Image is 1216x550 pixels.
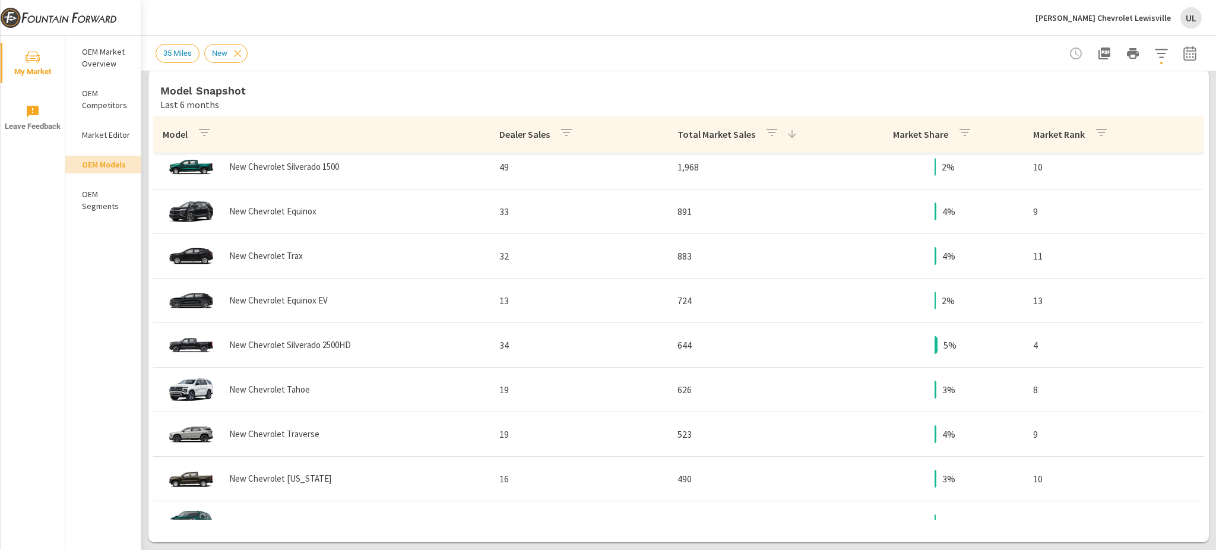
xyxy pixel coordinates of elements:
[1033,249,1194,263] p: 11
[1035,12,1171,23] p: [PERSON_NAME] Chevrolet Lewisville
[1033,293,1194,308] p: 13
[1121,42,1145,65] button: Print Report
[4,50,61,79] span: My Market
[942,383,955,397] p: 3%
[677,516,837,530] p: 344
[942,160,955,174] p: 2%
[893,128,948,140] p: Market Share
[167,327,215,363] img: glamour
[65,43,141,72] div: OEM Market Overview
[499,472,658,486] p: 16
[229,251,303,261] p: New Chevrolet Trax
[167,372,215,407] img: glamour
[167,505,215,541] img: glamour
[499,293,658,308] p: 13
[167,238,215,274] img: glamour
[205,49,235,58] span: New
[943,338,957,352] p: 5%
[1149,42,1173,65] button: Apply Filters
[942,249,955,263] p: 4%
[160,97,219,112] p: Last 6 months
[499,383,658,397] p: 19
[167,149,215,185] img: glamour
[160,84,246,97] h5: Model Snapshot
[1033,338,1194,352] p: 4
[163,128,188,140] p: Model
[82,188,131,212] p: OEM Segments
[499,516,658,530] p: 7
[499,427,658,441] p: 19
[1033,472,1194,486] p: 10
[1,36,65,145] div: nav menu
[677,338,837,352] p: 644
[677,293,837,308] p: 724
[1033,383,1194,397] p: 8
[82,129,131,141] p: Market Editor
[677,128,755,140] p: Total Market Sales
[229,384,310,395] p: New Chevrolet Tahoe
[677,204,837,219] p: 891
[677,249,837,263] p: 883
[677,160,837,174] p: 1,968
[1180,7,1202,29] div: UL
[499,160,658,174] p: 49
[942,427,955,441] p: 4%
[677,383,837,397] p: 626
[1033,427,1194,441] p: 9
[229,518,322,529] p: New Chevrolet Suburban
[1033,128,1085,140] p: Market Rank
[499,128,550,140] p: Dealer Sales
[1092,42,1116,65] button: "Export Report to PDF"
[499,338,658,352] p: 34
[167,416,215,452] img: glamour
[65,156,141,173] div: OEM Models
[942,516,955,530] p: 2%
[82,87,131,111] p: OEM Competitors
[229,162,339,172] p: New Chevrolet Silverado 1500
[156,49,199,58] span: 35 Miles
[167,283,215,318] img: glamour
[204,44,248,63] div: New
[65,84,141,114] div: OEM Competitors
[65,185,141,215] div: OEM Segments
[229,429,319,440] p: New Chevrolet Traverse
[65,126,141,144] div: Market Editor
[229,206,316,217] p: New Chevrolet Equinox
[942,293,955,308] p: 2%
[82,159,131,170] p: OEM Models
[499,249,658,263] p: 32
[229,295,328,306] p: New Chevrolet Equinox EV
[942,472,955,486] p: 3%
[229,340,351,350] p: New Chevrolet Silverado 2500HD
[677,472,837,486] p: 490
[167,194,215,229] img: glamour
[82,46,131,69] p: OEM Market Overview
[167,461,215,497] img: glamour
[1178,42,1202,65] button: Select Date Range
[942,204,955,219] p: 4%
[229,473,331,484] p: New Chevrolet [US_STATE]
[4,105,61,134] span: Leave Feedback
[677,427,837,441] p: 523
[1033,516,1194,530] p: 12
[1033,160,1194,174] p: 10
[499,204,658,219] p: 33
[1033,204,1194,219] p: 9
